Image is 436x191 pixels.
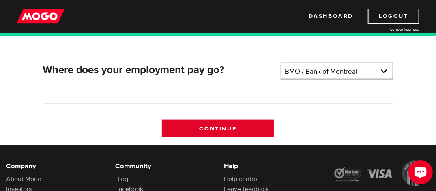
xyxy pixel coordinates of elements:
[162,120,275,137] input: Continue
[17,9,64,24] img: mogo_logo-11ee424be714fa7cbb0f0f49df9e16ec.png
[115,161,212,171] h6: Community
[359,26,419,33] a: Lender licences
[6,175,41,183] a: About Mogo
[224,175,258,183] a: Help centre
[115,175,128,183] a: Blog
[43,64,275,76] h2: Where does your employment pay go?
[309,9,353,24] a: Dashboard
[333,160,430,186] img: legal-icons-92a2ffecb4d32d839781d1b4e4802d7b.png
[6,161,103,171] h6: Company
[368,9,419,24] a: Logout
[224,161,321,171] h6: Help
[402,157,436,191] iframe: LiveChat chat widget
